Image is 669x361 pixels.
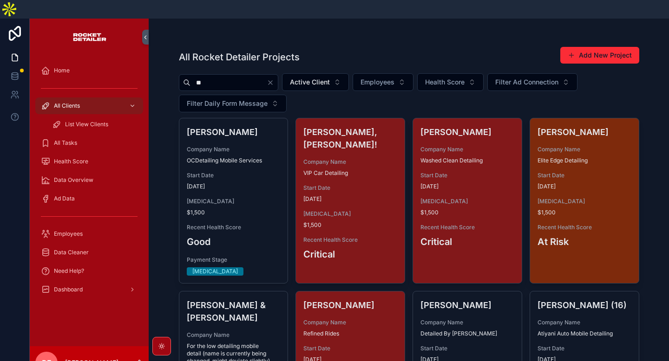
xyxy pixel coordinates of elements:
button: Add New Project [560,47,639,64]
span: $1,500 [420,209,514,216]
span: [DATE] [303,195,397,203]
h3: Critical [303,247,397,261]
h4: [PERSON_NAME], [PERSON_NAME]! [303,126,397,151]
span: $1,500 [538,209,631,216]
span: Recent Health Score [303,236,397,244]
span: Filter Daily Form Message [187,99,268,108]
span: Start Date [420,172,514,179]
span: Start Date [420,345,514,352]
span: Data Cleaner [54,249,89,256]
span: [DATE] [538,183,631,190]
span: Company Name [187,146,281,153]
span: $1,500 [303,221,397,229]
span: Employees [54,230,83,238]
span: Company Name [303,158,397,166]
a: Need Help? [35,263,143,279]
span: [MEDICAL_DATA] [303,210,397,218]
span: [MEDICAL_DATA] [420,198,514,205]
span: Health Score [425,77,465,87]
span: Company Name [538,319,631,326]
span: VIP Car Detailing [303,169,397,177]
span: [DATE] [187,183,281,190]
span: Recent Health Score [187,224,281,231]
h4: [PERSON_NAME] [538,126,631,138]
span: Need Help? [54,267,84,275]
button: Select Button [417,73,484,91]
h4: [PERSON_NAME] [303,299,397,311]
span: Ad Data [54,195,75,202]
a: All Clients [35,97,143,114]
span: $1,500 [187,209,281,216]
span: Start Date [303,345,397,352]
h4: [PERSON_NAME] [420,299,514,311]
a: [PERSON_NAME], [PERSON_NAME]!Company NameVIP Car DetailingStart Date[DATE][MEDICAL_DATA]$1,500Rec... [295,118,405,284]
span: Active Client [290,77,330,87]
span: Start Date [538,172,631,179]
span: All Clients [54,102,80,110]
a: [PERSON_NAME]Company NameElite Edge DetailingStart Date[DATE][MEDICAL_DATA]$1,500Recent Health Sc... [530,118,639,284]
span: OCDetailing Mobile Services [187,157,281,164]
a: Dashboard [35,281,143,298]
h4: [PERSON_NAME] [420,126,514,138]
img: App logo [72,30,107,45]
span: Elite Edge Detailing [538,157,631,164]
span: Detailed By [PERSON_NAME] [420,330,514,337]
span: [MEDICAL_DATA] [538,198,631,205]
span: Employees [361,77,394,87]
span: Company Name [187,331,281,339]
span: List View Clients [65,121,108,128]
h3: Critical [420,235,514,249]
a: [PERSON_NAME]Company NameWashed Clean DetailingStart Date[DATE][MEDICAL_DATA]$1,500Recent Health ... [413,118,522,284]
h4: [PERSON_NAME] [187,126,281,138]
a: Employees [35,226,143,242]
span: [DATE] [420,183,514,190]
a: [PERSON_NAME]Company NameOCDetailing Mobile ServicesStart Date[DATE][MEDICAL_DATA]$1,500Recent He... [179,118,289,284]
span: Dashboard [54,286,83,293]
span: Refined Rides [303,330,397,337]
h4: [PERSON_NAME] & [PERSON_NAME] [187,299,281,324]
div: [MEDICAL_DATA] [192,267,238,276]
span: Company Name [420,319,514,326]
span: Company Name [303,319,397,326]
a: Data Cleaner [35,244,143,261]
h4: [PERSON_NAME] (16) [538,299,631,311]
span: [MEDICAL_DATA] [187,198,281,205]
span: Home [54,67,70,74]
h3: Good [187,235,281,249]
h1: All Rocket Detailer Projects [179,51,300,64]
button: Select Button [487,73,577,91]
div: scrollable content [30,56,149,310]
span: Start Date [303,184,397,192]
h3: At Risk [538,235,631,249]
a: Home [35,62,143,79]
span: Data Overview [54,176,93,184]
button: Select Button [179,95,287,112]
a: List View Clients [46,116,143,133]
span: Recent Health Score [538,224,631,231]
a: Ad Data [35,190,143,207]
span: Filter Ad Connection [495,77,558,87]
a: Data Overview [35,172,143,188]
span: Health Score [54,158,88,165]
button: Select Button [282,73,349,91]
span: Start Date [187,172,281,179]
a: All Tasks [35,135,143,151]
span: Recent Health Score [420,224,514,231]
span: Atiyani Auto Mobile Detailing [538,330,631,337]
a: Health Score [35,153,143,170]
span: Washed Clean Detailing [420,157,514,164]
span: Company Name [538,146,631,153]
button: Clear [267,79,278,86]
span: Start Date [538,345,631,352]
span: Company Name [420,146,514,153]
button: Select Button [353,73,413,91]
span: All Tasks [54,139,77,147]
span: Payment Stage [187,256,281,264]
